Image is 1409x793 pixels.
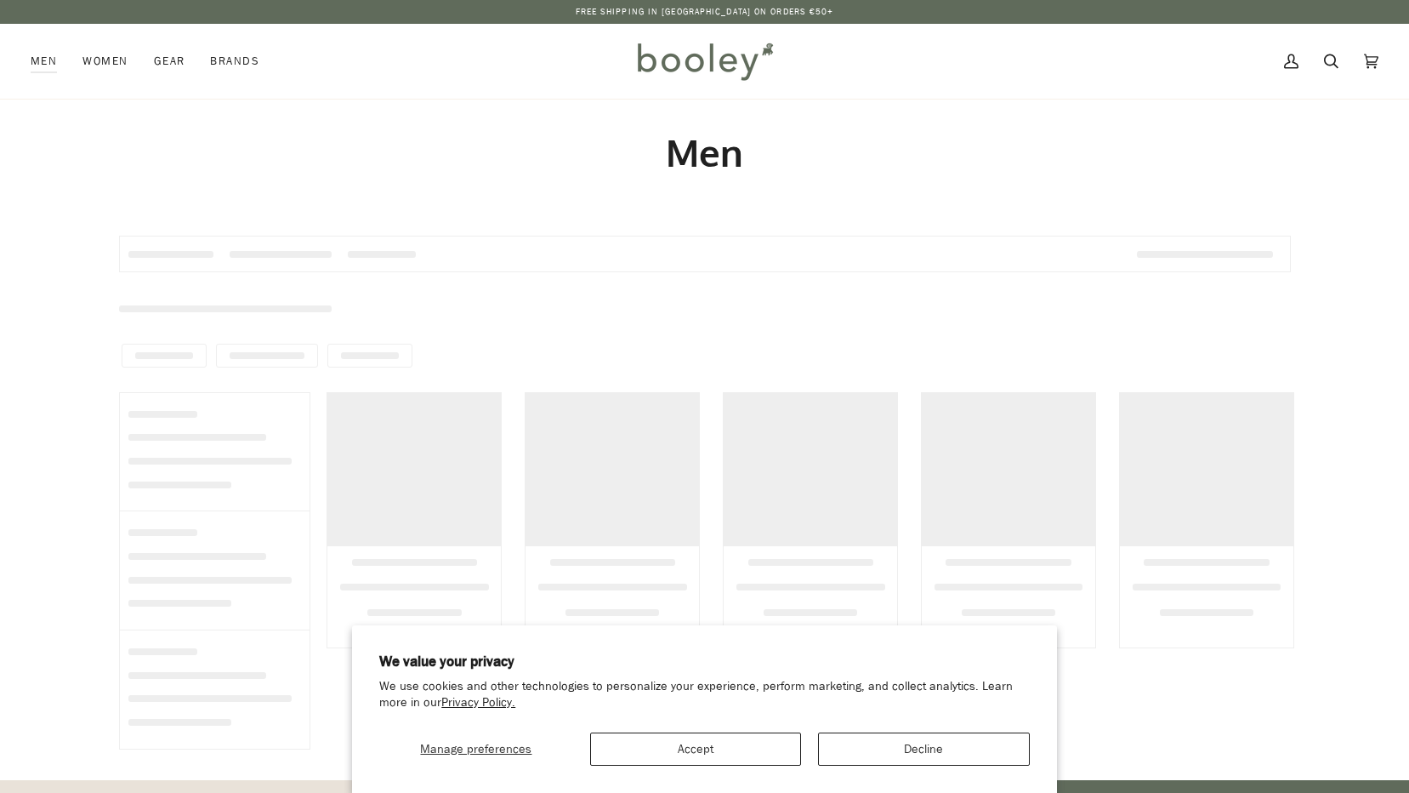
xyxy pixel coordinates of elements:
[818,733,1030,766] button: Decline
[154,53,185,70] span: Gear
[379,679,1030,711] p: We use cookies and other technologies to personalize your experience, perform marketing, and coll...
[141,24,198,99] a: Gear
[576,5,834,19] p: Free Shipping in [GEOGRAPHIC_DATA] on Orders €50+
[441,694,515,710] a: Privacy Policy.
[420,741,531,757] span: Manage preferences
[31,53,57,70] span: Men
[119,129,1291,176] h1: Men
[630,37,779,86] img: Booley
[70,24,140,99] a: Women
[210,53,259,70] span: Brands
[82,53,128,70] span: Women
[197,24,272,99] a: Brands
[590,733,802,766] button: Accept
[379,653,1030,671] h2: We value your privacy
[31,24,70,99] a: Men
[379,733,572,766] button: Manage preferences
